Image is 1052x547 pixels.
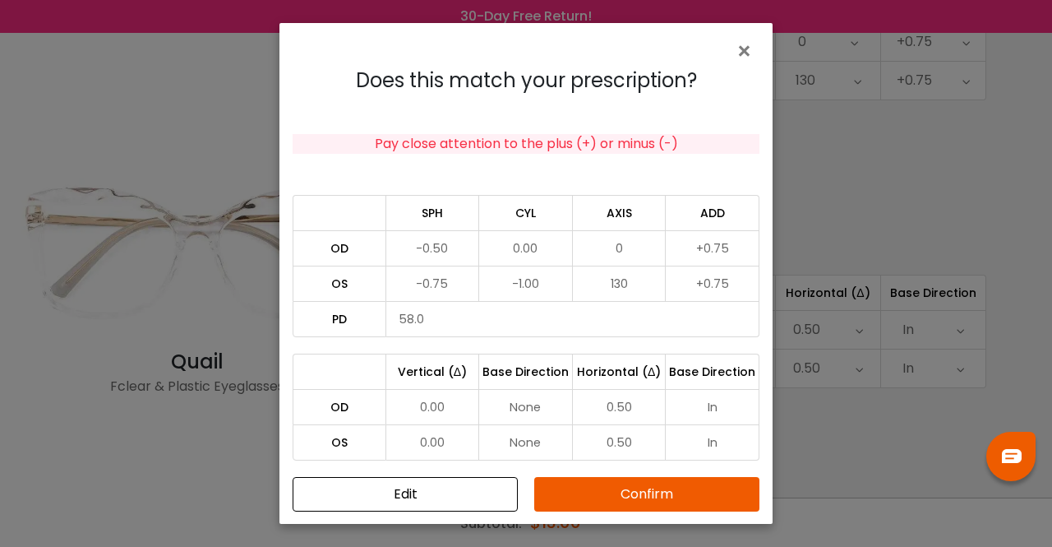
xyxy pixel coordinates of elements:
td: 0.00 [479,230,573,266]
td: -0.75 [386,266,480,301]
td: Base Direction [666,354,759,389]
td: +0.75 [666,266,759,301]
button: Close [736,36,759,64]
td: SPH [386,195,480,230]
h4: Does this match your prescription? [293,69,759,93]
td: -0.50 [386,230,480,266]
td: Vertical (Δ) [386,354,480,389]
button: Close [293,477,518,512]
td: None [479,389,573,424]
td: +0.75 [666,230,759,266]
td: None [479,424,573,461]
td: 0.00 [386,389,480,424]
td: 58.0 [386,301,759,337]
td: 130 [573,266,667,301]
td: AXIS [573,195,667,230]
td: 0.00 [386,424,480,461]
button: Confirm [534,477,759,512]
div: Pay close attention to the plus (+) or minus (-) [293,134,759,154]
td: ADD [666,195,759,230]
td: In [666,424,759,461]
td: In [666,389,759,424]
td: 0.50 [573,424,667,461]
td: Horizontal (Δ) [573,354,667,389]
td: -1.00 [479,266,573,301]
td: CYL [479,195,573,230]
td: 0.50 [573,389,667,424]
td: Base Direction [479,354,573,389]
img: chat [1002,449,1022,463]
td: 0 [573,230,667,266]
span: × [736,34,759,69]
